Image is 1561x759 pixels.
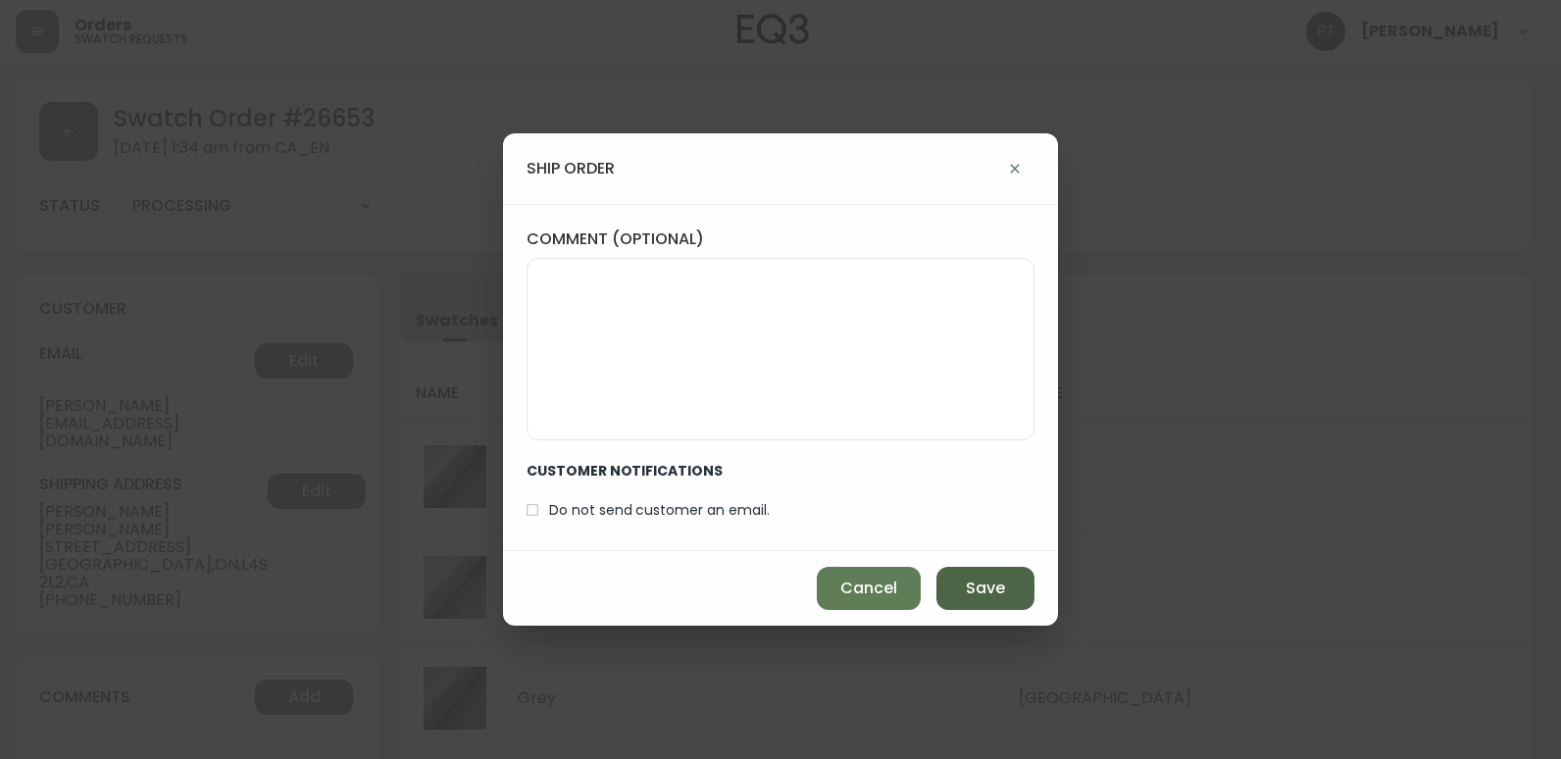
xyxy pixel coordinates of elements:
[527,158,615,179] h4: ship order
[966,578,1005,599] span: Save
[549,500,770,521] span: Do not send customer an email.
[840,578,897,599] span: Cancel
[527,440,785,493] label: CUSTOMER NOTIFICATIONS
[936,567,1034,610] button: Save
[527,228,1034,250] label: comment (optional)
[817,567,921,610] button: Cancel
